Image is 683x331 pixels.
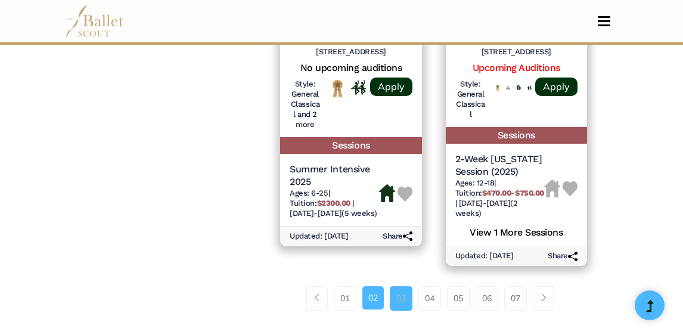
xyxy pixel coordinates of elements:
span: Tuition: [290,199,352,208]
a: 06 [476,286,498,310]
a: 01 [334,286,356,310]
h6: | | [290,188,378,219]
span: [DATE]-[DATE] (5 weeks) [290,209,377,218]
h5: Summer Intensive 2025 [290,163,378,188]
h5: No upcoming auditions [290,62,412,75]
img: Housing Unavailable [544,180,560,197]
button: Toggle navigation [590,16,618,27]
h5: 2-Week [US_STATE] Session (2025) [455,153,544,178]
h6: Share [383,231,412,242]
img: In Person [527,85,532,90]
h5: View 1 More Sessions [455,224,578,239]
h6: Style: General Classical [455,79,486,120]
b: $470.00-$750.00 [482,188,544,197]
nav: Page navigation example [306,286,561,310]
h6: Updated: [DATE] [290,231,348,242]
img: National [495,85,500,91]
h6: [STREET_ADDRESS] [455,47,578,57]
h6: Share [548,251,578,261]
b: $2300.00 [317,199,350,208]
span: Ages: 6-25 [290,188,328,197]
a: Apply [535,78,578,96]
a: 02 [362,286,384,309]
img: In Person [351,80,366,95]
h6: Updated: [DATE] [455,251,514,261]
h5: Sessions [280,137,421,154]
img: Heart [563,181,578,196]
a: 03 [390,286,412,310]
a: Upcoming Auditions [473,62,560,73]
span: [DATE]-[DATE] (2 weeks) [455,199,518,218]
a: 04 [418,286,441,310]
img: National [330,79,345,98]
span: Ages: 12-18 [455,178,495,187]
img: Offers Scholarship [516,85,521,91]
h6: Style: General Classical and 2 more [290,79,320,130]
img: Housing Available [379,184,395,202]
h5: Sessions [446,127,587,144]
a: Apply [370,78,412,96]
img: No Financial Aid [506,85,511,91]
a: 05 [447,286,470,310]
a: 07 [504,286,527,310]
span: Tuition: [455,188,544,197]
img: Heart [398,187,412,202]
h6: | | [455,178,544,219]
h6: [STREET_ADDRESS] [290,47,412,57]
